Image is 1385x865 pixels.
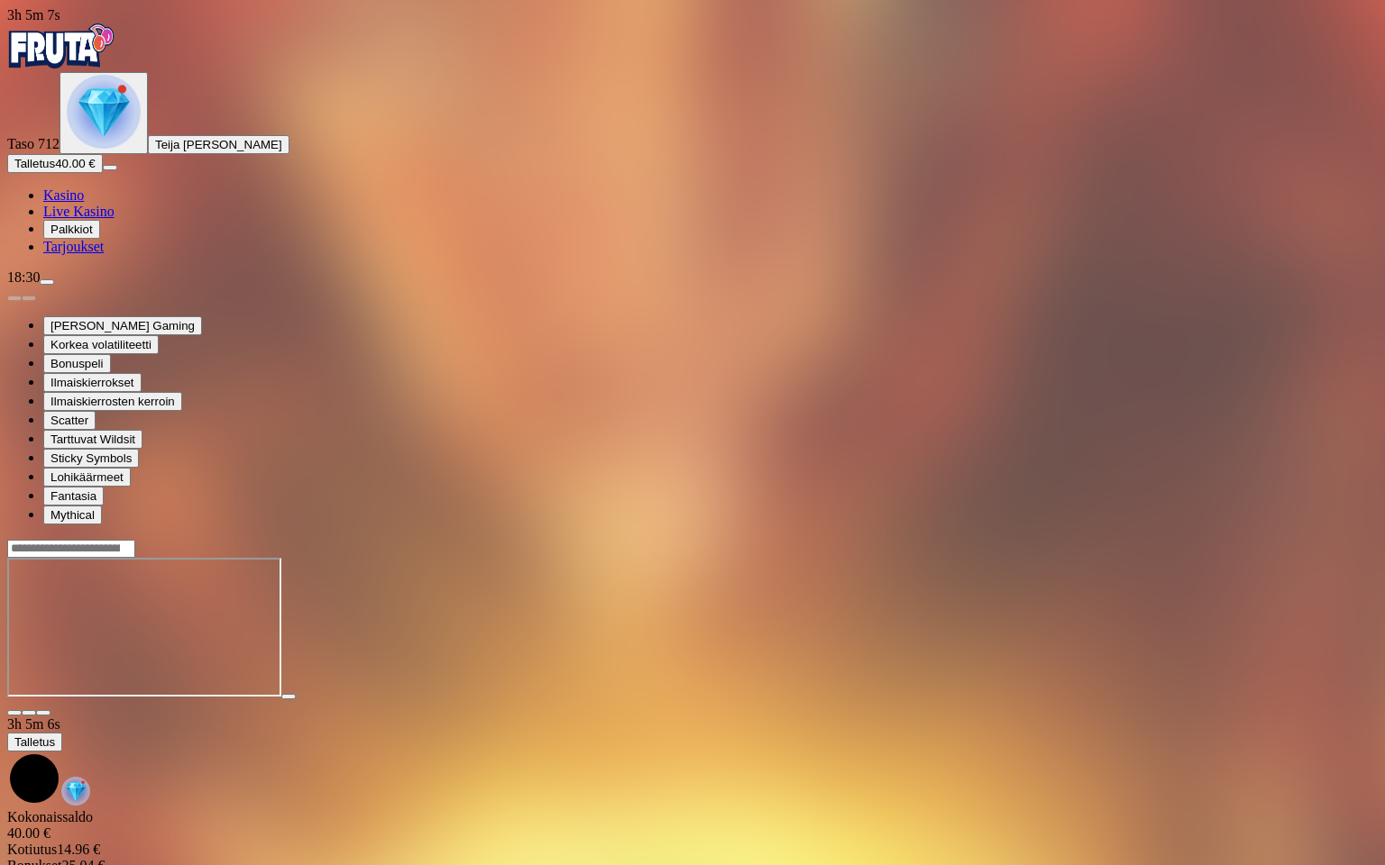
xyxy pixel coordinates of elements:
[7,710,22,715] button: close icon
[43,204,115,219] a: Live Kasino
[50,319,195,332] span: [PERSON_NAME] Gaming
[36,710,50,715] button: fullscreen-exit icon
[43,487,104,505] button: Fantasia
[7,23,1378,255] nav: Primary
[50,338,151,351] span: Korkea volatiliteetti
[43,335,159,354] button: Korkea volatiliteetti
[43,505,102,524] button: Mythical
[103,165,117,170] button: menu
[7,842,57,857] span: Kotiutus
[50,395,175,408] span: Ilmaiskierrosten kerroin
[43,430,142,449] button: Tarttuvat Wildsit
[7,809,1378,842] div: Kokonaissaldo
[50,432,135,446] span: Tarttuvat Wildsit
[50,470,124,484] span: Lohikäärmeet
[7,187,1378,255] nav: Main menu
[60,72,148,154] button: level unlocked
[50,508,95,522] span: Mythical
[7,825,1378,842] div: 40.00 €
[7,842,1378,858] div: 14.96 €
[7,716,60,732] span: user session time
[43,468,131,487] button: Lohikäärmeet
[43,239,104,254] a: Tarjoukset
[50,414,88,427] span: Scatter
[50,451,132,465] span: Sticky Symbols
[281,694,296,699] button: play icon
[7,56,115,71] a: Fruta
[43,373,142,392] button: Ilmaiskierrokset
[67,75,141,149] img: level unlocked
[43,316,202,335] button: [PERSON_NAME] Gaming
[7,733,62,751] button: Talletus
[155,138,282,151] span: Teija [PERSON_NAME]
[7,540,135,558] input: Search
[7,154,103,173] button: Talletusplus icon40.00 €
[14,735,55,749] span: Talletus
[7,558,281,697] iframe: Cash Spree Dragon
[61,777,90,806] img: reward-icon
[22,710,36,715] button: chevron-down icon
[14,157,55,170] span: Talletus
[50,223,93,236] span: Palkkiot
[7,269,40,285] span: 18:30
[148,135,289,154] button: Teija [PERSON_NAME]
[43,187,84,203] a: Kasino
[43,392,182,411] button: Ilmaiskierrosten kerroin
[7,296,22,301] button: prev slide
[7,7,60,23] span: user session time
[43,449,139,468] button: Sticky Symbols
[7,23,115,68] img: Fruta
[55,157,95,170] span: 40.00 €
[40,279,54,285] button: menu
[43,354,111,373] button: Bonuspeli
[50,376,134,389] span: Ilmaiskierrokset
[22,296,36,301] button: next slide
[50,357,104,370] span: Bonuspeli
[7,716,1378,809] div: Game menu
[50,489,96,503] span: Fantasia
[7,136,60,151] span: Taso 712
[43,411,96,430] button: Scatter
[43,220,100,239] button: Palkkiot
